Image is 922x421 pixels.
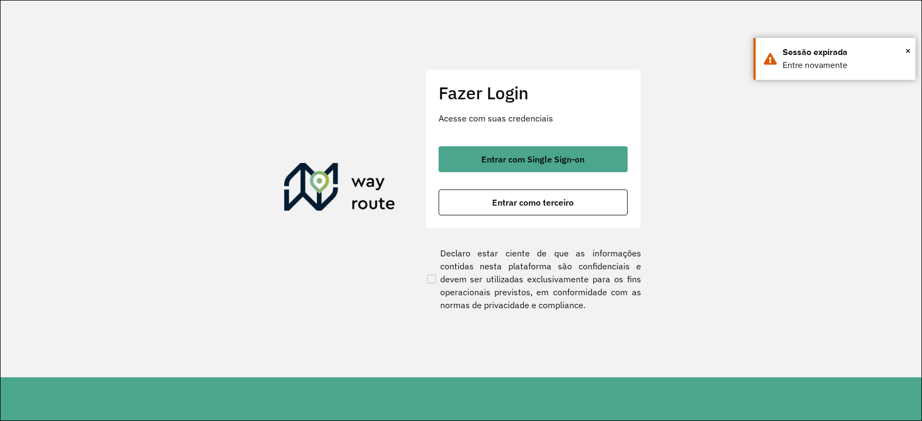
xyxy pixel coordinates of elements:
button: Close [905,43,911,59]
span: Entrar com Single Sign-on [481,155,584,164]
h2: Fazer Login [439,83,628,103]
button: button [439,189,628,215]
button: button [439,146,628,172]
div: Sessão expirada [783,46,907,59]
label: Declaro estar ciente de que as informações contidas nesta plataforma são confidenciais e devem se... [425,247,641,311]
p: Acesse com suas credenciais [439,112,628,125]
img: Roteirizador AmbevTech [284,163,395,215]
span: Entrar como terceiro [492,198,574,207]
span: × [905,43,911,59]
div: Entre novamente [783,59,907,72]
